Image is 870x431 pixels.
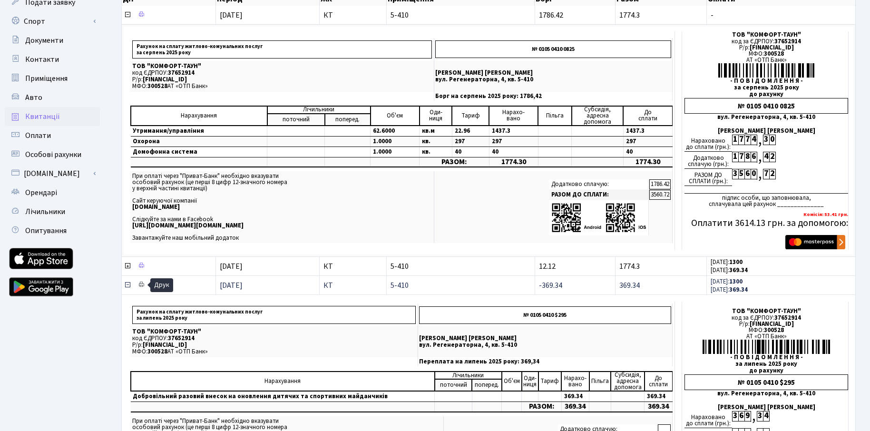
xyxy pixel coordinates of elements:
td: 369.34 [561,402,589,412]
span: Авто [25,92,42,103]
a: Спорт [5,12,100,31]
div: 9 [744,411,751,421]
a: Оплати [5,126,100,145]
span: [DATE] [220,10,243,20]
td: кв. [420,147,452,157]
span: КТ [323,282,382,289]
td: поперед. [472,379,501,391]
div: , [751,411,757,422]
b: 1300 [729,277,743,286]
div: до рахунку [684,91,848,98]
span: [FINANCIAL_ID] [750,43,794,52]
a: Приміщення [5,69,100,88]
td: поточний [435,379,472,391]
td: 22.96 [452,126,489,137]
td: 1437.3 [489,126,538,137]
td: Пільга [538,106,572,126]
b: [DOMAIN_NAME] [132,203,180,211]
div: 4 [763,152,769,162]
td: Утримання/управління [131,126,267,137]
div: Додатково сплачую (грн.): [684,152,732,169]
td: Тариф [452,106,489,126]
span: КТ [323,11,382,19]
p: [PERSON_NAME] [PERSON_NAME] [435,70,671,76]
p: Рахунок на сплату житлово-комунальних послуг за липень 2025 року [132,306,416,324]
span: 300528 [147,347,167,356]
div: № 0105 0410 0825 [684,98,848,114]
td: Охорона [131,136,267,147]
span: [DATE] [220,280,243,291]
a: Авто [5,88,100,107]
td: Оди- ниця [522,372,538,391]
td: 297 [623,136,672,147]
div: № 0105 0410 $295 [684,374,848,390]
span: КТ [323,263,382,270]
div: ТОВ "КОМФОРТ-ТАУН" [684,32,848,38]
span: 300528 [147,82,167,90]
span: Орендарі [25,187,57,198]
div: 6 [751,152,757,162]
td: Додатково сплачую: [549,179,649,189]
a: Опитування [5,221,100,240]
td: РАЗОМ: [522,402,561,412]
div: Р/р: [684,45,848,51]
td: РАЗОМ: [420,157,489,167]
div: 7 [763,169,769,179]
p: Р/р: [132,342,416,348]
div: 3 [763,135,769,145]
span: Опитування [25,225,67,236]
td: Домофонна система [131,147,267,157]
td: 369.34 [645,402,673,412]
td: Об'єм [502,372,522,391]
div: 0 [751,169,757,179]
div: Нараховано до сплати (грн.): [684,411,732,428]
td: РАЗОМ ДО СПЛАТИ: [549,190,649,200]
div: ТОВ "КОМФОРТ-ТАУН" [684,308,848,314]
div: , [757,152,763,163]
span: 12.12 [539,261,556,272]
span: [DATE] [220,261,243,272]
div: 7 [738,135,744,145]
td: 297 [489,136,538,147]
td: Тариф [538,372,561,391]
div: [PERSON_NAME] [PERSON_NAME] [684,128,848,134]
div: РАЗОМ ДО СПЛАТИ (грн.): [684,169,732,186]
span: 300528 [764,326,784,334]
h5: Оплатити 3614.13 грн. за допомогою: [684,217,848,229]
div: до рахунку [684,368,848,374]
span: [FINANCIAL_ID] [143,341,187,349]
div: 8 [744,152,751,162]
td: 1786.42 [649,179,671,189]
div: 4 [751,135,757,145]
a: Квитанції [5,107,100,126]
a: [DOMAIN_NAME] [5,164,100,183]
div: 7 [744,135,751,145]
div: 4 [763,411,769,421]
p: Р/р: [132,77,432,83]
b: 369.34 [729,285,748,294]
span: Документи [25,35,63,46]
p: Рахунок на сплату житлово-комунальних послуг за серпень 2025 року [132,40,432,59]
td: Нарахо- вано [561,372,589,391]
p: Переплата на липень 2025 року: 369,34 [419,359,671,365]
td: 369.34 [645,391,673,402]
td: кв. [420,136,452,147]
p: вул. Регенераторна, 4, кв. 5-410 [419,342,671,348]
span: Оплати [25,130,51,141]
span: Особові рахунки [25,149,81,160]
span: [FINANCIAL_ID] [750,320,794,328]
a: Особові рахунки [5,145,100,164]
span: 37652914 [168,334,195,343]
td: 369.34 [561,391,589,402]
td: 297 [452,136,489,147]
span: 37652914 [774,37,801,46]
td: Лічильники [435,372,502,379]
span: 37652914 [168,69,195,77]
td: Субсидія, адресна допомога [572,106,624,126]
td: кв.м [420,126,452,137]
img: Masterpass [785,235,845,249]
div: Друк [150,278,173,292]
p: № 0105 0410 0825 [435,40,671,58]
span: 1774.3 [619,261,640,272]
div: , [757,135,763,146]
